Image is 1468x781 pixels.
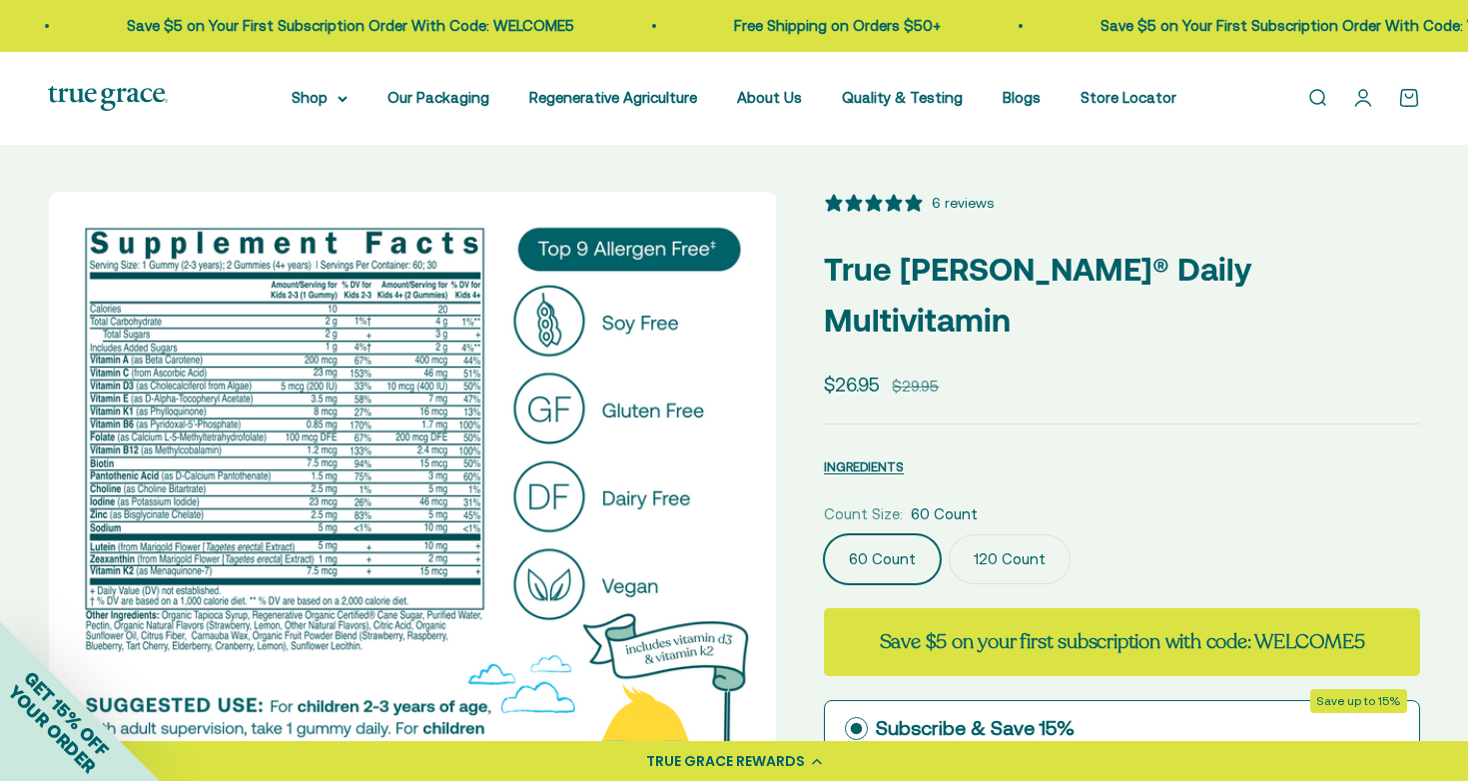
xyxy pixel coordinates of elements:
p: True [PERSON_NAME]® Daily Multivitamin [824,244,1420,346]
span: YOUR ORDER [4,681,100,777]
div: TRUE GRACE REWARDS [646,751,805,772]
span: 60 Count [911,502,978,526]
compare-at-price: $29.95 [892,375,939,398]
a: Blogs [1003,89,1041,106]
strong: Save $5 on your first subscription with code: WELCOME5 [880,628,1365,655]
span: GET 15% OFF [20,667,113,760]
a: Store Locator [1081,89,1176,106]
a: Regenerative Agriculture [529,89,697,106]
p: Save $5 on Your First Subscription Order With Code: WELCOME5 [126,14,573,38]
div: 6 reviews [932,192,994,214]
a: Free Shipping on Orders $50+ [733,17,940,34]
button: 5 stars, 6 ratings [824,192,994,214]
summary: Shop [292,86,348,110]
legend: Count Size: [824,502,903,526]
button: INGREDIENTS [824,454,904,478]
a: Quality & Testing [842,89,963,106]
a: About Us [737,89,802,106]
a: Our Packaging [387,89,489,106]
sale-price: $26.95 [824,370,880,399]
span: INGREDIENTS [824,459,904,474]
